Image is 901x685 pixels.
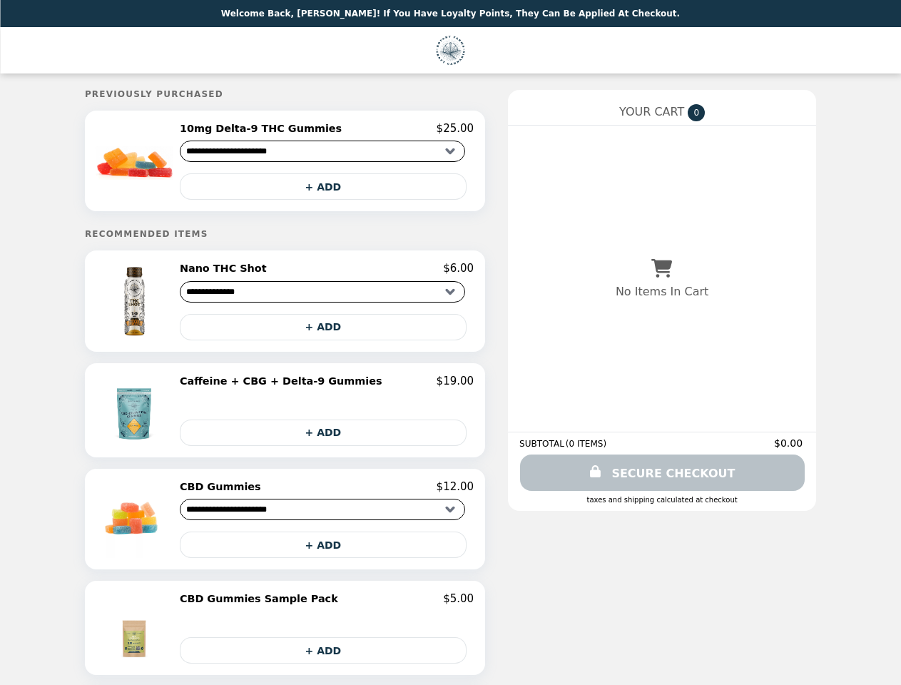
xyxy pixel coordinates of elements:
[180,141,465,162] select: Select a product variant
[436,36,465,65] img: Brand Logo
[519,496,805,504] div: Taxes and Shipping calculated at checkout
[180,592,344,605] h2: CBD Gummies Sample Pack
[180,281,465,303] select: Select a product variant
[180,262,273,275] h2: Nano THC Shot
[96,262,177,340] img: Nano THC Shot
[774,437,805,449] span: $0.00
[443,592,474,605] p: $5.00
[180,173,467,200] button: + ADD
[98,375,173,446] img: Caffeine + CBG + Delta-9 Gummies
[85,229,485,239] h5: Recommended Items
[180,532,467,558] button: + ADD
[437,122,474,135] p: $25.00
[98,592,173,664] img: CBD Gummies Sample Pack
[619,105,684,118] span: YOUR CART
[96,122,177,200] img: 10mg Delta-9 THC Gummies
[221,9,680,19] p: Welcome Back, [PERSON_NAME]! If you have Loyalty Points, they can be applied at checkout.
[566,439,606,449] span: ( 0 ITEMS )
[519,439,566,449] span: SUBTOTAL
[437,375,474,387] p: $19.00
[96,480,177,558] img: CBD Gummies
[180,499,465,520] select: Select a product variant
[180,314,467,340] button: + ADD
[180,637,467,664] button: + ADD
[443,262,474,275] p: $6.00
[688,104,705,121] span: 0
[180,480,267,493] h2: CBD Gummies
[437,480,474,493] p: $12.00
[180,375,388,387] h2: Caffeine + CBG + Delta-9 Gummies
[180,122,347,135] h2: 10mg Delta-9 THC Gummies
[85,89,485,99] h5: Previously Purchased
[616,285,708,298] p: No Items In Cart
[180,420,467,446] button: + ADD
